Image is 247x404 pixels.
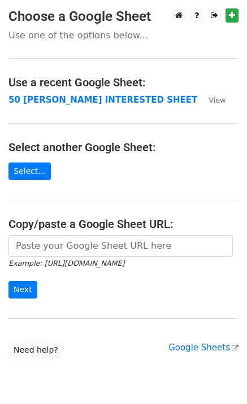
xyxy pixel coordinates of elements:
[197,95,226,105] a: View
[8,76,239,89] h4: Use a recent Google Sheet:
[168,342,239,353] a: Google Sheets
[8,259,124,267] small: Example: [URL][DOMAIN_NAME]
[8,140,239,154] h4: Select another Google Sheet:
[8,95,197,105] a: 50 [PERSON_NAME] INTERESTED SHEET
[209,96,226,104] small: View
[8,217,239,231] h4: Copy/paste a Google Sheet URL:
[8,235,233,257] input: Paste your Google Sheet URL here
[8,341,63,359] a: Need help?
[8,163,51,180] a: Select...
[8,281,37,298] input: Next
[8,8,239,25] h3: Choose a Google Sheet
[8,29,239,41] p: Use one of the options below...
